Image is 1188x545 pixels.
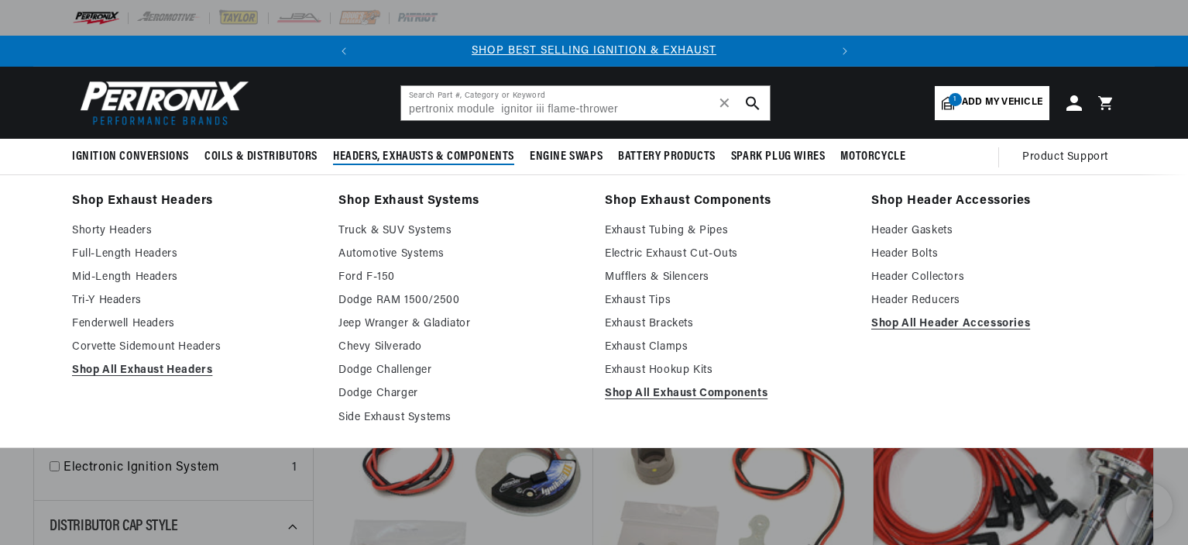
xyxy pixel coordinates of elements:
a: Shop All Header Accessories [871,315,1116,333]
a: Dodge Charger [338,385,583,403]
summary: Spark Plug Wires [723,139,833,175]
a: Shop Header Accessories [871,191,1116,212]
a: Tri-Y Headers [72,291,317,310]
a: Shop Exhaust Components [605,191,850,212]
a: Electric Exhaust Cut-Outs [605,245,850,264]
summary: Motorcycle [833,139,913,175]
a: Header Reducers [871,291,1116,310]
div: 1 of 2 [359,43,829,60]
a: Shop Exhaust Systems [338,191,583,212]
a: Jeep Wranger & Gladiator [338,315,583,333]
slideshow-component: Translation missing: en.sections.announcements.announcement_bar [33,36,1155,67]
summary: Engine Swaps [522,139,610,175]
a: Dodge RAM 1500/2500 [338,291,583,310]
div: 1 [292,458,297,478]
a: Fenderwell Headers [72,315,317,333]
button: search button [736,86,770,120]
button: Translation missing: en.sections.announcements.previous_announcement [328,36,359,67]
span: Spark Plug Wires [731,149,826,165]
summary: Coils & Distributors [197,139,325,175]
a: Full-Length Headers [72,245,317,264]
summary: Battery Products [610,139,723,175]
span: Headers, Exhausts & Components [333,149,514,165]
a: Automotive Systems [338,245,583,264]
span: 1 [949,93,962,106]
a: Header Gaskets [871,222,1116,240]
a: Corvette Sidemount Headers [72,338,317,357]
a: Ford F-150 [338,268,583,287]
span: Coils & Distributors [204,149,318,165]
a: Mid-Length Headers [72,268,317,287]
button: Translation missing: en.sections.announcements.next_announcement [829,36,860,67]
a: Shop Exhaust Headers [72,191,317,212]
a: Chevy Silverado [338,338,583,357]
a: Exhaust Tips [605,291,850,310]
span: Engine Swaps [530,149,603,165]
a: Exhaust Hookup Kits [605,361,850,380]
a: SHOP BEST SELLING IGNITION & EXHAUST [472,45,716,57]
a: Truck & SUV Systems [338,222,583,240]
a: Exhaust Tubing & Pipes [605,222,850,240]
summary: Ignition Conversions [72,139,197,175]
a: Header Bolts [871,245,1116,264]
a: Exhaust Brackets [605,315,850,333]
summary: Headers, Exhausts & Components [325,139,522,175]
span: Ignition Conversions [72,149,189,165]
input: Search Part #, Category or Keyword [401,86,770,120]
span: Product Support [1022,149,1108,166]
a: Mufflers & Silencers [605,268,850,287]
a: Side Exhaust Systems [338,409,583,427]
a: Shop All Exhaust Components [605,385,850,403]
span: Motorcycle [840,149,905,165]
a: Header Collectors [871,268,1116,287]
a: 1Add my vehicle [935,86,1049,120]
summary: Product Support [1022,139,1116,176]
span: Battery Products [618,149,716,165]
span: Distributor Cap Style [50,519,178,534]
img: Pertronix [72,76,250,129]
div: Announcement [359,43,829,60]
a: Shop All Exhaust Headers [72,361,317,380]
span: Add my vehicle [962,95,1042,110]
a: Exhaust Clamps [605,338,850,357]
a: Electronic Ignition System [64,458,286,478]
a: Shorty Headers [72,222,317,240]
a: Dodge Challenger [338,361,583,380]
